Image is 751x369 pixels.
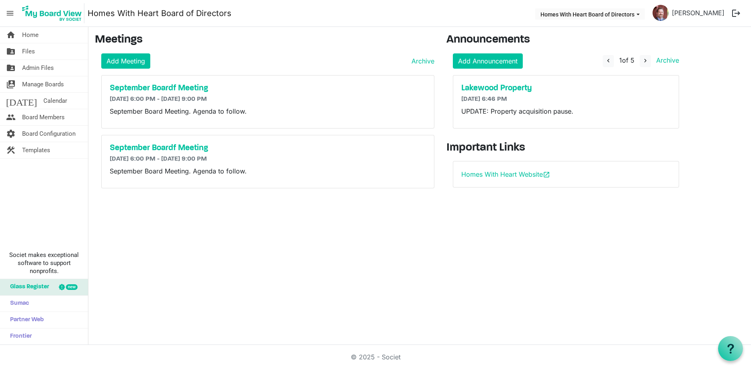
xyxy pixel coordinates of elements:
span: Board Members [22,109,65,125]
img: My Board View Logo [20,3,84,23]
button: navigate_next [640,55,651,67]
a: Lakewood Property [461,84,671,93]
span: of 5 [619,56,634,64]
a: © 2025 - Societ [351,353,401,361]
p: UPDATE: Property acquisition pause. [461,106,671,116]
a: Homes With Heart Websiteopen_in_new [461,170,550,178]
span: Admin Files [22,60,54,76]
h6: [DATE] 6:00 PM - [DATE] 9:00 PM [110,96,426,103]
button: Homes With Heart Board of Directors dropdownbutton [535,8,645,20]
a: September Boardf Meeting [110,143,426,153]
a: My Board View Logo [20,3,88,23]
span: switch_account [6,76,16,92]
span: construction [6,142,16,158]
button: logout [728,5,745,22]
img: CKXjKQ5mEM9iXKuR5WmTbtSErCZSXf4FrLzkXSx7HqRpZqsELPIqSP-gd3qP447YHWzW6UBh2lehrK3KKmDf1Q_thumb.png [653,5,669,21]
a: September Boardf Meeting [110,84,426,93]
span: navigate_before [605,57,612,64]
span: Societ makes exceptional software to support nonprofits. [4,251,84,275]
span: Frontier [6,328,32,345]
span: Sumac [6,296,29,312]
a: Homes With Heart Board of Directors [88,5,231,21]
p: September Board Meeting. Agenda to follow. [110,166,426,176]
span: settings [6,126,16,142]
span: Partner Web [6,312,44,328]
span: Board Configuration [22,126,76,142]
span: Home [22,27,39,43]
span: Glass Register [6,279,49,295]
span: [DATE] 6:46 PM [461,96,507,102]
span: 1 [619,56,622,64]
span: Files [22,43,35,59]
h3: Important Links [446,141,686,155]
span: Manage Boards [22,76,64,92]
a: Archive [408,56,434,66]
h3: Announcements [446,33,686,47]
span: menu [2,6,18,21]
a: Add Announcement [453,53,523,69]
a: [PERSON_NAME] [669,5,728,21]
span: [DATE] [6,93,37,109]
span: folder_shared [6,43,16,59]
span: folder_shared [6,60,16,76]
h6: [DATE] 6:00 PM - [DATE] 9:00 PM [110,155,426,163]
span: open_in_new [543,171,550,178]
a: Archive [653,56,679,64]
span: home [6,27,16,43]
span: people [6,109,16,125]
h3: Meetings [95,33,434,47]
div: new [66,284,78,290]
span: navigate_next [642,57,649,64]
span: Templates [22,142,50,158]
a: Add Meeting [101,53,150,69]
button: navigate_before [603,55,614,67]
span: Calendar [43,93,67,109]
p: September Board Meeting. Agenda to follow. [110,106,426,116]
